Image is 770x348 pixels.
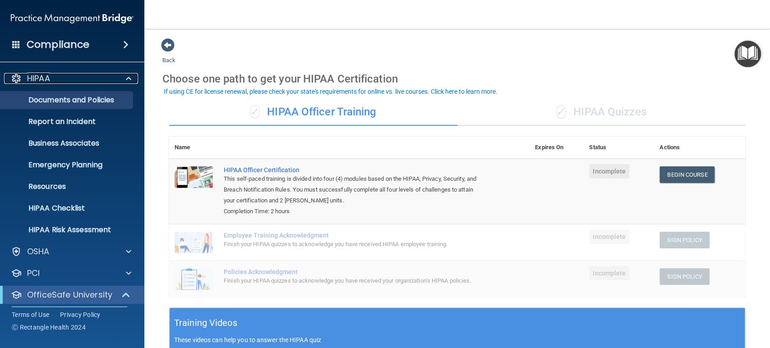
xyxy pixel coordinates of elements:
[12,310,49,319] a: Terms of Use
[27,38,89,51] h4: Compliance
[224,275,484,286] div: Finish your HIPAA quizzes to acknowledge you have received your organization’s HIPAA policies.
[11,9,134,27] img: PMB logo
[659,166,715,183] a: Begin Course
[169,99,457,126] div: HIPAA Officer Training
[162,46,175,64] a: Back
[530,137,584,159] th: Expires On
[6,160,129,169] p: Emergency Planning
[659,232,710,248] button: Sign Policy
[162,87,499,96] button: If using CE for license renewal, please check your state's requirements for online vs. live cours...
[11,268,131,279] a: PCI
[174,336,740,343] p: These videos can help you to answer the HIPAA quiz
[556,105,566,119] span: ✓
[584,137,654,159] th: Status
[654,137,745,159] th: Actions
[224,268,484,275] div: Policies Acknowledgment
[27,73,50,84] p: HIPAA
[224,166,484,174] a: HIPAA Officer Certification
[12,323,86,332] span: Ⓒ Rectangle Health 2024
[27,268,40,279] p: PCI
[6,96,129,105] p: Documents and Policies
[27,246,50,257] p: OSHA
[162,66,752,92] div: Choose one path to get your HIPAA Certification
[457,99,746,126] div: HIPAA Quizzes
[174,315,237,331] h5: Training Videos
[6,182,129,191] p: Resources
[169,137,218,159] th: Name
[6,139,129,148] p: Business Associates
[60,310,101,319] a: Privacy Policy
[27,289,112,300] p: OfficeSafe University
[224,239,484,250] div: Finish your HIPAA quizzes to acknowledge you have received HIPAA employee training.
[224,174,484,206] div: This self-paced training is divided into four (4) modules based on the HIPAA, Privacy, Security, ...
[659,268,710,285] button: Sign Policy
[11,73,131,84] a: HIPAA
[224,232,484,239] div: Employee Training Acknowledgment
[11,289,131,300] a: OfficeSafe University
[6,225,129,234] p: HIPAA Risk Assessment
[224,206,484,217] div: Completion Time: 2 hours
[589,266,629,280] span: Incomplete
[250,105,260,119] span: ✓
[734,41,761,67] button: Open Resource Center
[589,164,629,179] span: Incomplete
[11,246,131,257] a: OSHA
[6,117,129,126] p: Report an Incident
[164,88,498,95] div: If using CE for license renewal, please check your state's requirements for online vs. live cours...
[6,204,129,213] p: HIPAA Checklist
[589,229,629,244] span: Incomplete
